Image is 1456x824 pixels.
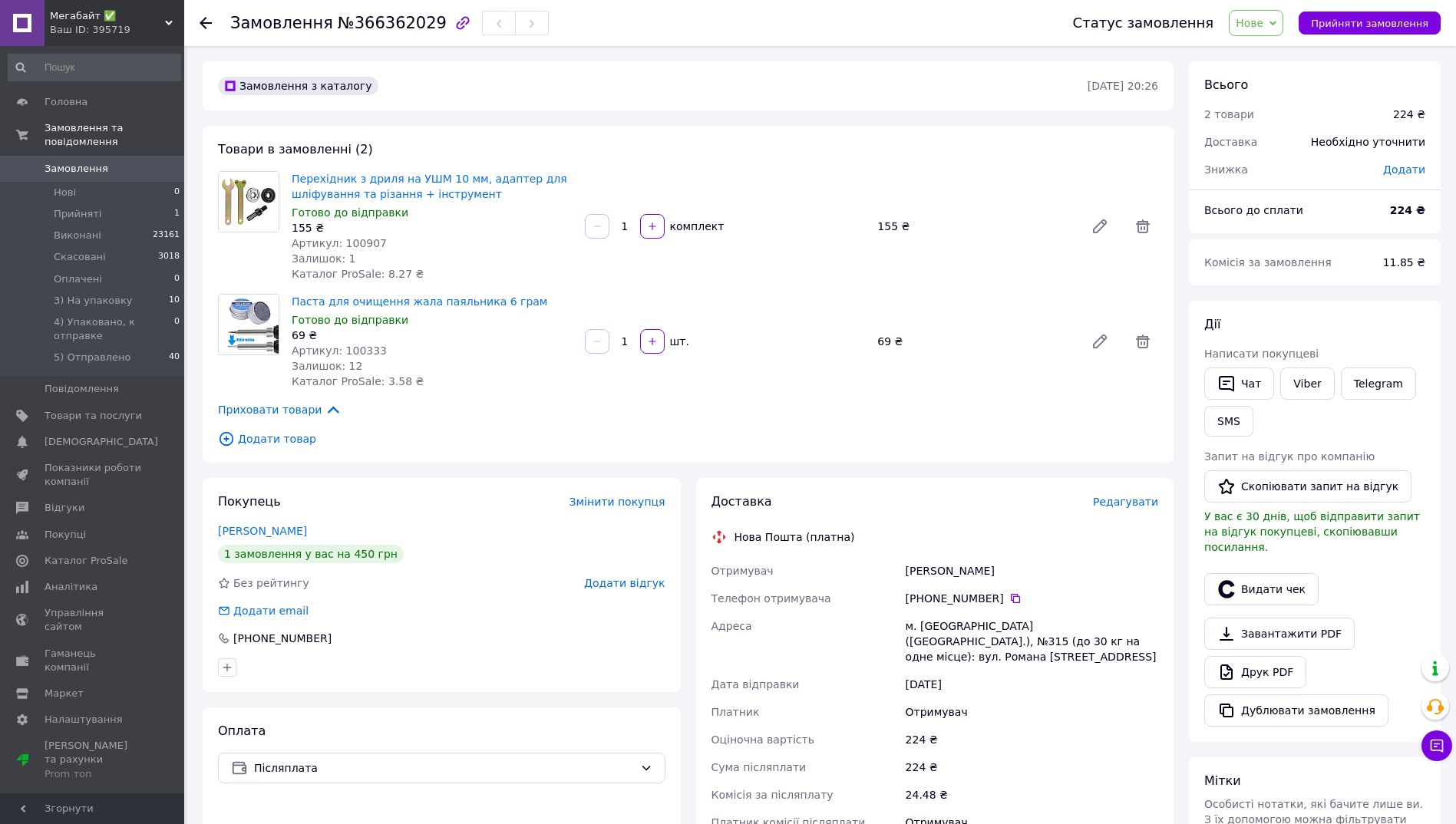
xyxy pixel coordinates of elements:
button: Видати чек [1204,573,1319,605]
button: Дублювати замовлення [1204,694,1388,727]
a: Друк PDF [1204,656,1306,688]
button: Скопіювати запит на відгук [1204,470,1411,503]
span: Замовлення та повідомлення [45,121,184,149]
span: Сума післяплати [711,761,807,773]
div: 224 ₴ [903,726,1161,753]
span: Змінити покупця [570,496,665,508]
a: [PERSON_NAME] [218,525,307,537]
div: комплект [666,219,726,234]
span: Комісія за замовлення [1204,256,1332,269]
span: Без рейтингу [233,577,309,589]
span: Доставка [711,494,772,509]
span: 1 [174,207,180,221]
span: Оціночна вартість [711,733,814,746]
a: Редагувати [1085,211,1115,242]
span: 3) На упаковку [54,294,133,308]
span: Відгуки [45,501,84,515]
span: Додати відгук [584,577,665,589]
div: 24.48 ₴ [903,781,1161,809]
span: 3018 [158,250,180,264]
div: Ваш ID: 395719 [50,23,184,37]
span: Дії [1204,317,1220,331]
span: Мегабайт ✅ [50,9,165,23]
span: Комісія за післяплату [711,789,834,801]
span: Замовлення [230,14,333,32]
a: Перехідник з дриля на УШМ 10 мм, адаптер для шліфування та різання + інструмент [292,173,567,200]
span: Доставка [1204,136,1257,148]
span: Артикул: 100333 [292,344,387,357]
div: [DATE] [903,671,1161,698]
span: У вас є 30 днів, щоб відправити запит на відгук покупцеві, скопіювавши посилання. [1204,510,1420,553]
span: [DEMOGRAPHIC_DATA] [45,435,158,449]
span: Артикул: 100907 [292,237,387,249]
span: Каталог ProSale [45,554,127,568]
div: шт. [666,334,691,349]
input: Пошук [8,54,181,81]
span: Прийняті [54,207,101,221]
div: Нова Пошта (платна) [731,529,859,545]
span: Повідомлення [45,382,119,396]
div: м. [GEOGRAPHIC_DATA] ([GEOGRAPHIC_DATA].), №315 (до 30 кг на одне місце): вул. Романа [STREET_ADD... [903,612,1161,671]
button: SMS [1204,406,1253,437]
span: Покупці [45,528,86,542]
span: 5) Отправлено [54,351,130,364]
span: Платник [711,706,760,718]
span: Отримувач [711,565,774,577]
span: Аналітика [45,580,97,594]
button: Чат з покупцем [1421,730,1452,761]
span: Каталог ProSale: 8.27 ₴ [292,268,424,280]
span: Написати покупцеві [1204,348,1319,360]
span: Прийняти замовлення [1311,18,1428,29]
span: Мітки [1204,773,1241,788]
span: Запит на відгук про компанію [1204,450,1375,463]
div: 155 ₴ [292,220,573,236]
span: Дата відправки [711,678,800,691]
span: Маркет [45,687,84,700]
div: 69 ₴ [292,328,573,343]
span: [PERSON_NAME] та рахунки [45,739,142,781]
span: Всього до сплати [1204,204,1303,216]
div: 224 ₴ [903,753,1161,781]
span: Приховати товари [218,401,342,418]
div: 1 замовлення у вас на 450 грн [218,545,404,563]
div: Отримувач [903,698,1161,726]
span: Залишок: 1 [292,252,356,265]
span: 11.85 ₴ [1383,256,1425,269]
div: 155 ₴ [871,216,1078,237]
span: Управління сайтом [45,606,142,634]
span: Оплачені [54,272,102,286]
span: Адреса [711,620,752,632]
span: 0 [174,186,180,199]
a: Паста для очищення жала паяльника 6 грам [292,295,547,308]
span: Показники роботи компанії [45,461,142,489]
a: Завантажити PDF [1204,618,1355,650]
span: Готово до відправки [292,206,408,219]
span: Скасовані [54,250,106,264]
span: 0 [174,315,180,343]
img: Перехідник з дриля на УШМ 10 мм, адаптер для шліфування та різання + інструмент [219,172,279,232]
span: Каталог ProSale: 3.58 ₴ [292,375,424,387]
div: Замовлення з каталогу [218,77,378,95]
div: 69 ₴ [871,331,1078,352]
span: Замовлення [45,162,108,176]
span: Налаштування [45,713,123,727]
span: Товари та послуги [45,409,142,423]
div: Додати email [232,603,310,618]
span: 4) Упаковано, к отправке [54,315,174,343]
a: Viber [1280,368,1334,400]
span: Всього [1204,77,1248,92]
div: Статус замовлення [1073,15,1214,31]
time: [DATE] 20:26 [1088,80,1158,92]
button: Прийняти замовлення [1299,12,1441,35]
span: 40 [169,351,180,364]
span: 10 [169,294,180,308]
span: Головна [45,95,87,109]
span: Залишок: 12 [292,360,362,372]
span: Телефон отримувача [711,592,831,605]
a: Редагувати [1085,326,1115,357]
span: 0 [174,272,180,286]
a: Telegram [1341,368,1416,400]
div: Повернутися назад [200,15,212,31]
span: 2 товари [1204,108,1254,120]
div: 224 ₴ [1393,107,1425,122]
